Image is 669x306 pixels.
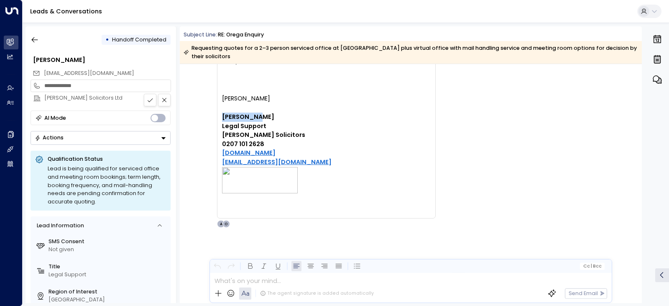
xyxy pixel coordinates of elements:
[105,33,109,46] div: •
[184,31,217,38] span: Subject Line:
[49,263,168,271] label: Title
[222,131,305,140] span: [PERSON_NAME] Solicitors
[44,69,134,77] span: info@reenanderson.com
[184,44,637,61] div: Requesting quotes for a 2–3 person serviced office at [GEOGRAPHIC_DATA] plus virtual office with ...
[222,167,298,193] img: image001.png@01DC0865.363FC420
[222,220,230,228] div: O
[31,131,171,145] button: Actions
[583,264,602,269] span: Cc Bcc
[222,113,274,122] span: [PERSON_NAME]
[49,271,168,279] div: Legal Support
[226,261,237,272] button: Redo
[48,165,166,206] div: Lead is being qualified for serviced office and meeting room bookings; term length, booking frequ...
[44,114,66,122] div: AI Mode
[212,261,222,272] button: Undo
[49,238,168,246] label: SMS Consent
[49,288,168,296] label: Region of Interest
[222,122,266,131] span: Legal Support
[49,246,168,254] div: Not given
[48,155,166,163] p: Qualification Status
[49,296,168,304] div: [GEOGRAPHIC_DATA]
[591,264,592,269] span: |
[222,158,332,167] a: [EMAIL_ADDRESS][DOMAIN_NAME]
[580,262,605,270] button: Cc|Bcc
[33,56,171,65] div: [PERSON_NAME]
[44,69,134,77] span: [EMAIL_ADDRESS][DOMAIN_NAME]
[222,94,270,103] span: [PERSON_NAME]
[260,290,374,297] div: The agent signature is added automatically
[222,149,276,158] a: [DOMAIN_NAME]
[217,220,225,228] div: A
[31,131,171,145] div: Button group with a nested menu
[222,140,264,149] span: 0207 101 2628
[35,134,64,141] div: Actions
[112,36,166,43] span: Handoff Completed
[218,31,264,39] div: RE: Orega Enquiry
[34,222,84,230] div: Lead Information
[30,7,102,15] a: Leads & Conversations
[44,94,171,102] div: [PERSON_NAME] Solicitors Ltd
